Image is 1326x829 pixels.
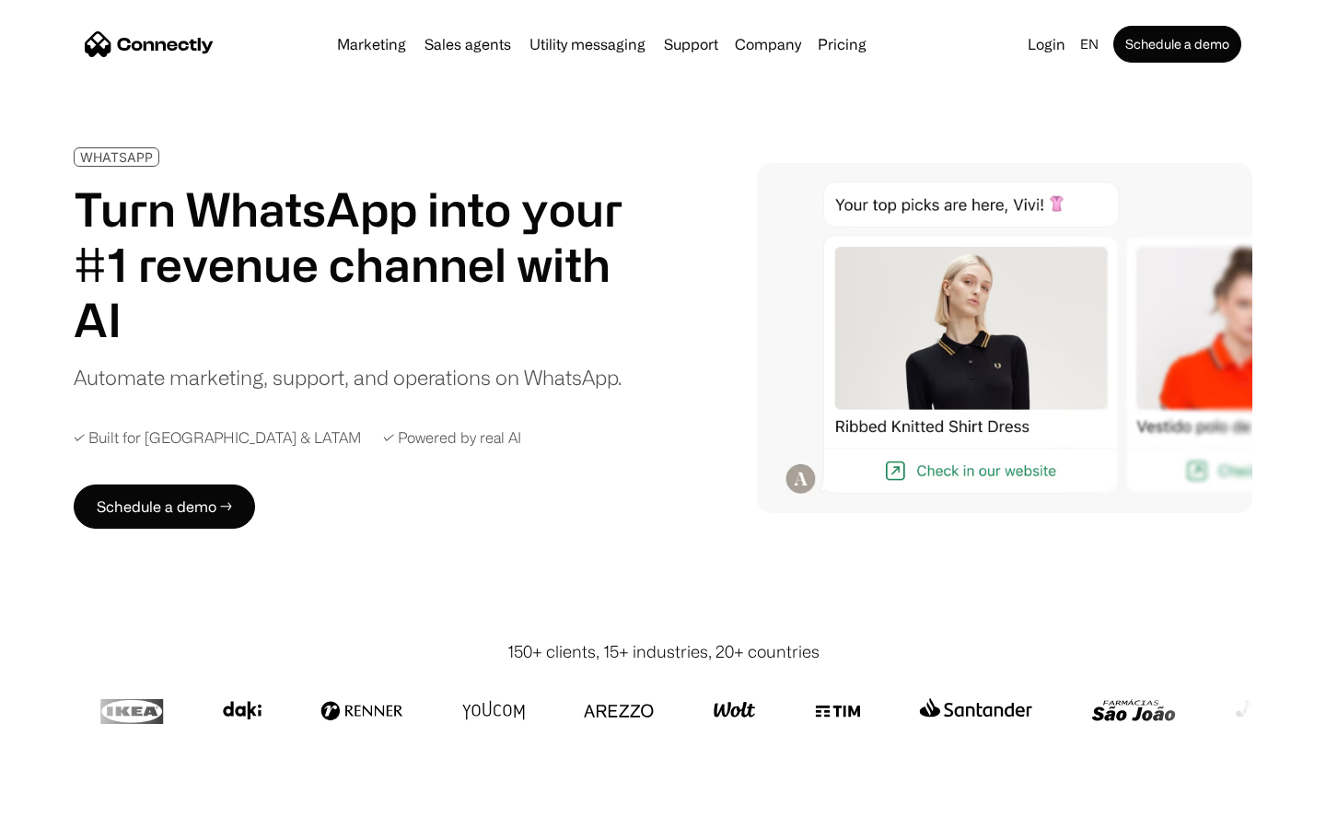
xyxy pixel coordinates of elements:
[729,31,807,57] div: Company
[735,31,801,57] div: Company
[522,37,653,52] a: Utility messaging
[1073,31,1110,57] div: en
[18,795,110,823] aside: Language selected: English
[417,37,518,52] a: Sales agents
[74,181,645,347] h1: Turn WhatsApp into your #1 revenue channel with AI
[1020,31,1073,57] a: Login
[37,797,110,823] ul: Language list
[657,37,726,52] a: Support
[383,429,521,447] div: ✓ Powered by real AI
[74,362,622,392] div: Automate marketing, support, and operations on WhatsApp.
[74,429,361,447] div: ✓ Built for [GEOGRAPHIC_DATA] & LATAM
[80,150,153,164] div: WHATSAPP
[85,30,214,58] a: home
[74,485,255,529] a: Schedule a demo →
[1113,26,1241,63] a: Schedule a demo
[507,639,820,664] div: 150+ clients, 15+ industries, 20+ countries
[330,37,413,52] a: Marketing
[810,37,874,52] a: Pricing
[1080,31,1099,57] div: en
